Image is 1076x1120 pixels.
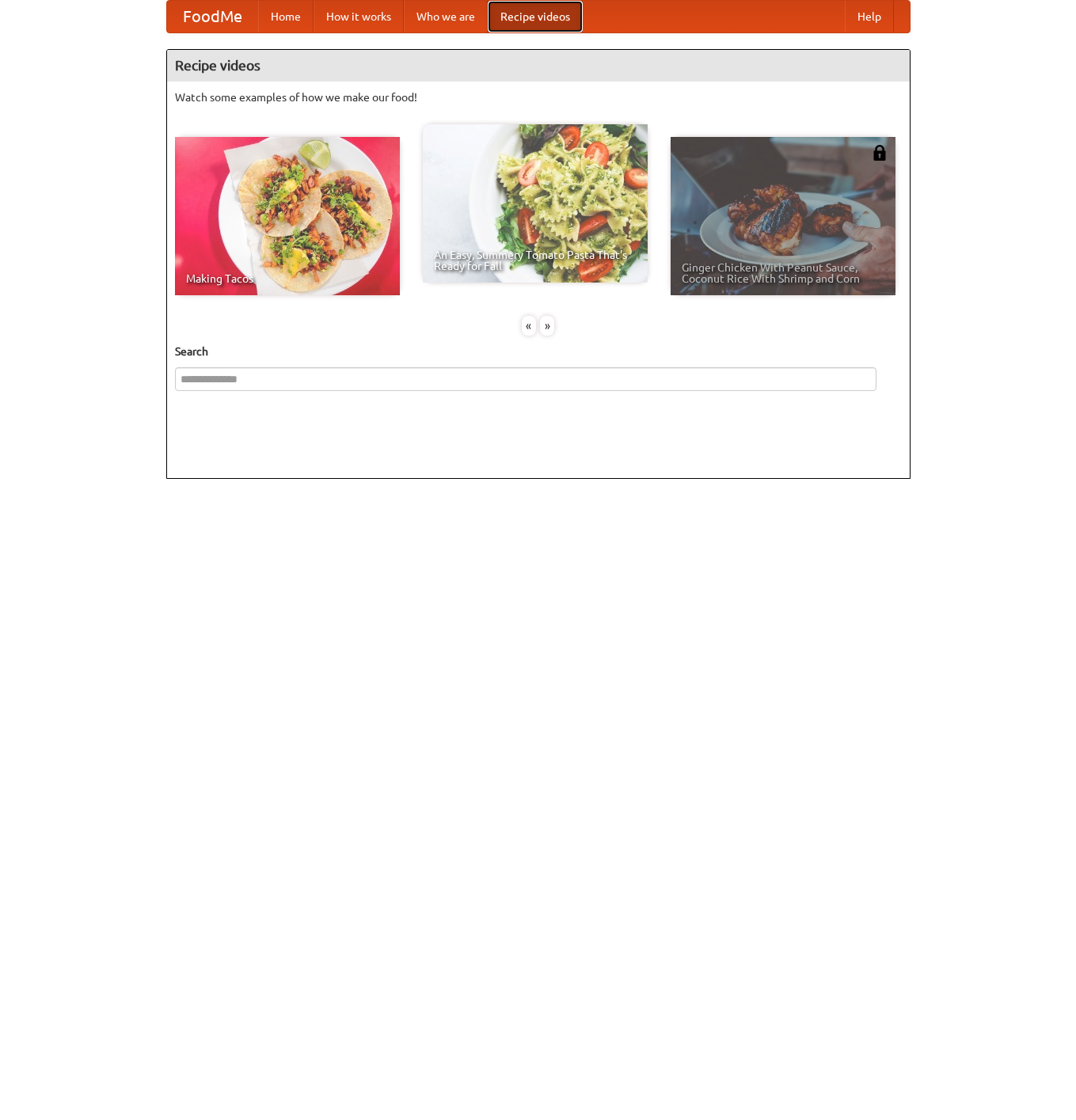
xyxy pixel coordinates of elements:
h4: Recipe videos [167,50,910,82]
h5: Search [175,344,902,359]
span: An Easy, Summery Tomato Pasta That's Ready for Fall [434,249,637,271]
p: Watch some examples of how we make our food! [175,89,902,105]
img: 483408.png [872,145,888,161]
div: » [540,316,554,336]
a: Help [845,1,894,32]
div: « [522,316,536,336]
a: Recipe videos [488,1,583,32]
a: How it works [314,1,404,32]
span: Making Tacos [186,273,389,284]
a: Home [258,1,314,32]
a: Making Tacos [175,137,400,295]
a: FoodMe [167,1,258,32]
a: An Easy, Summery Tomato Pasta That's Ready for Fall [423,124,648,283]
a: Who we are [404,1,488,32]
